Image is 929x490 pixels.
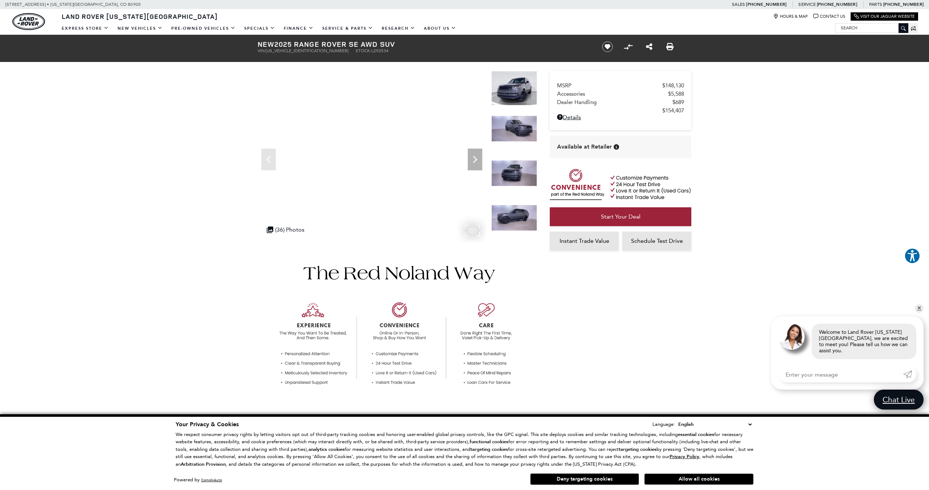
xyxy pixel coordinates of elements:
p: We respect consumer privacy rights by letting visitors opt out of third-party tracking cookies an... [176,431,753,468]
div: Welcome to Land Rover [US_STATE][GEOGRAPHIC_DATA], we are excited to meet you! Please tell us how... [812,324,916,359]
a: Contact Us [813,14,845,19]
nav: Main Navigation [57,22,461,35]
img: New 2025 Carpathian Grey Land Rover SE image 1 [491,71,537,105]
span: $154,407 [662,107,684,114]
a: [STREET_ADDRESS] • [US_STATE][GEOGRAPHIC_DATA], CO 80905 [5,2,141,7]
a: Dealer Handling $689 [557,99,684,105]
button: Save vehicle [599,41,615,53]
strong: analytics cookies [308,446,345,453]
span: Parts [869,2,882,7]
a: Hours & Map [773,14,808,19]
a: Finance [279,22,318,35]
u: Privacy Policy [670,453,699,460]
a: Chat Live [874,390,924,410]
div: Next [468,149,482,170]
h1: 2025 Range Rover SE AWD SUV [258,40,590,48]
span: Service [798,2,815,7]
a: Land Rover [US_STATE][GEOGRAPHIC_DATA] [57,12,222,21]
a: Schedule Test Drive [622,232,691,250]
a: About Us [420,22,461,35]
input: Enter your message [778,366,903,382]
span: Your Privacy & Cookies [176,420,239,428]
span: $148,130 [662,82,684,89]
a: [PHONE_NUMBER] [746,1,786,7]
div: Vehicle is in stock and ready for immediate delivery. Due to demand, availability is subject to c... [614,144,619,150]
span: Sales [732,2,745,7]
a: [PHONE_NUMBER] [817,1,857,7]
a: [PHONE_NUMBER] [883,1,924,7]
a: Start Your Deal [550,207,691,226]
a: New Vehicles [113,22,167,35]
a: Share this New 2025 Range Rover SE AWD SUV [646,42,652,51]
div: (36) Photos [263,223,308,237]
img: New 2025 Carpathian Grey Land Rover SE image 4 [491,205,537,231]
img: New 2025 Carpathian Grey Land Rover SE image 3 [491,160,537,186]
div: Language: [652,422,675,427]
span: L292534 [371,48,389,53]
button: Compare Vehicle [623,41,634,52]
strong: functional cookies [470,439,508,445]
iframe: YouTube video player [550,254,691,368]
img: Land Rover [12,13,45,30]
a: Research [377,22,420,35]
select: Language Select [676,420,753,428]
div: Powered by [174,478,222,482]
strong: targeting cookies [619,446,656,453]
span: Available at Retailer [557,143,612,151]
span: Chat Live [879,395,918,404]
span: $689 [672,99,684,105]
a: Service & Parts [318,22,377,35]
a: Instant Trade Value [550,232,619,250]
a: ComplyAuto [201,478,222,482]
span: Instant Trade Value [560,237,609,244]
button: Explore your accessibility options [904,248,920,264]
img: Agent profile photo [778,324,805,350]
span: VIN: [258,48,266,53]
span: Land Rover [US_STATE][GEOGRAPHIC_DATA] [62,12,218,21]
a: land-rover [12,13,45,30]
span: Accessories [557,91,668,97]
input: Search [835,24,908,32]
a: Submit [903,366,916,382]
img: New 2025 Carpathian Grey Land Rover SE image 2 [491,116,537,142]
a: $154,407 [557,107,684,114]
a: Print this New 2025 Range Rover SE AWD SUV [666,42,674,51]
a: MSRP $148,130 [557,82,684,89]
span: $5,588 [668,91,684,97]
strong: targeting cookies [470,446,508,453]
strong: essential cookies [678,431,714,438]
a: Specials [240,22,279,35]
span: [US_VEHICLE_IDENTIFICATION_NUMBER] [266,48,348,53]
iframe: Interactive Walkaround/Photo gallery of the vehicle/product [258,71,486,242]
aside: Accessibility Help Desk [904,248,920,265]
span: Start Your Deal [601,213,641,220]
a: Pre-Owned Vehicles [167,22,240,35]
span: Schedule Test Drive [631,237,683,244]
a: Visit Our Jaguar Website [854,14,915,19]
span: Stock: [356,48,371,53]
button: Deny targeting cookies [530,473,639,485]
strong: Arbitration Provision [181,461,226,468]
strong: New [258,39,274,49]
a: Details [557,114,684,121]
button: Allow all cookies [644,474,753,485]
span: MSRP [557,82,662,89]
span: Dealer Handling [557,99,672,105]
a: Accessories $5,588 [557,91,684,97]
a: EXPRESS STORE [57,22,113,35]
